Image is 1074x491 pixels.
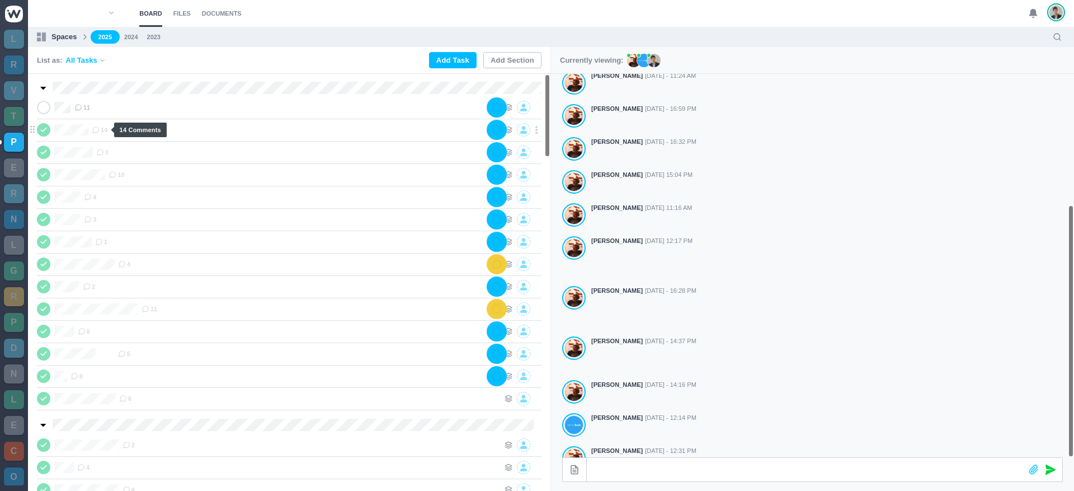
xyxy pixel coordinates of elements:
[591,203,643,213] strong: [PERSON_NAME]
[645,286,696,296] span: [DATE] - 16:28 PM
[66,55,97,66] span: All Tasks
[4,390,24,409] a: L
[591,380,643,390] strong: [PERSON_NAME]
[627,54,640,67] img: AL
[591,137,643,147] strong: [PERSON_NAME]
[5,6,23,22] img: winio
[37,55,106,66] div: List as:
[565,239,583,258] img: Antonio Lopes
[1049,5,1063,20] img: Pedro Lopes
[565,288,583,307] img: Antonio Lopes
[645,170,693,180] span: [DATE] 15:04 PM
[565,415,583,434] img: João Tosta
[645,104,696,114] span: [DATE] - 16:59 PM
[647,54,661,67] img: PL
[147,32,161,42] a: 2023
[591,336,643,346] strong: [PERSON_NAME]
[4,81,24,100] a: V
[4,55,24,74] a: R
[637,54,651,67] img: JT
[591,446,643,456] strong: [PERSON_NAME]
[565,172,583,191] img: Antonio Lopes
[4,416,24,435] a: E
[483,52,541,68] button: Add Section
[4,261,24,280] a: G
[645,236,693,246] span: [DATE] 12:17 PM
[4,364,24,384] a: N
[591,71,643,81] strong: [PERSON_NAME]
[591,170,643,180] strong: [PERSON_NAME]
[645,380,696,390] span: [DATE] - 14:16 PM
[565,73,583,92] img: Antonio Lopes
[560,55,623,66] p: Currently viewing:
[4,133,24,152] a: P
[4,313,24,332] a: P
[565,205,583,225] img: Antonio Lopes
[4,210,24,229] a: N
[4,442,24,461] a: C
[565,139,583,158] img: Antonio Lopes
[4,158,24,177] a: E
[591,286,643,296] strong: [PERSON_NAME]
[645,413,696,423] span: [DATE] - 12:14 PM
[4,467,24,487] a: O
[565,339,583,358] img: Antonio Lopes
[4,30,24,49] a: L
[124,32,138,42] a: 2024
[565,106,583,125] img: Antonio Lopes
[645,446,696,456] span: [DATE] - 12:31 PM
[591,236,643,246] strong: [PERSON_NAME]
[4,236,24,255] a: L
[4,339,24,358] a: D
[591,413,643,423] strong: [PERSON_NAME]
[645,71,696,81] span: [DATE] - 11:24 AM
[4,184,24,203] a: R
[645,137,696,147] span: [DATE] - 16:32 PM
[51,31,77,43] p: Spaces
[429,52,477,68] button: Add Task
[645,336,696,346] span: [DATE] - 14:37 PM
[37,32,46,41] img: spaces
[4,107,24,126] a: T
[645,203,692,213] span: [DATE] 11:16 AM
[4,287,24,306] a: R
[91,30,120,44] a: 2025
[591,104,643,114] strong: [PERSON_NAME]
[565,382,583,401] img: Antonio Lopes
